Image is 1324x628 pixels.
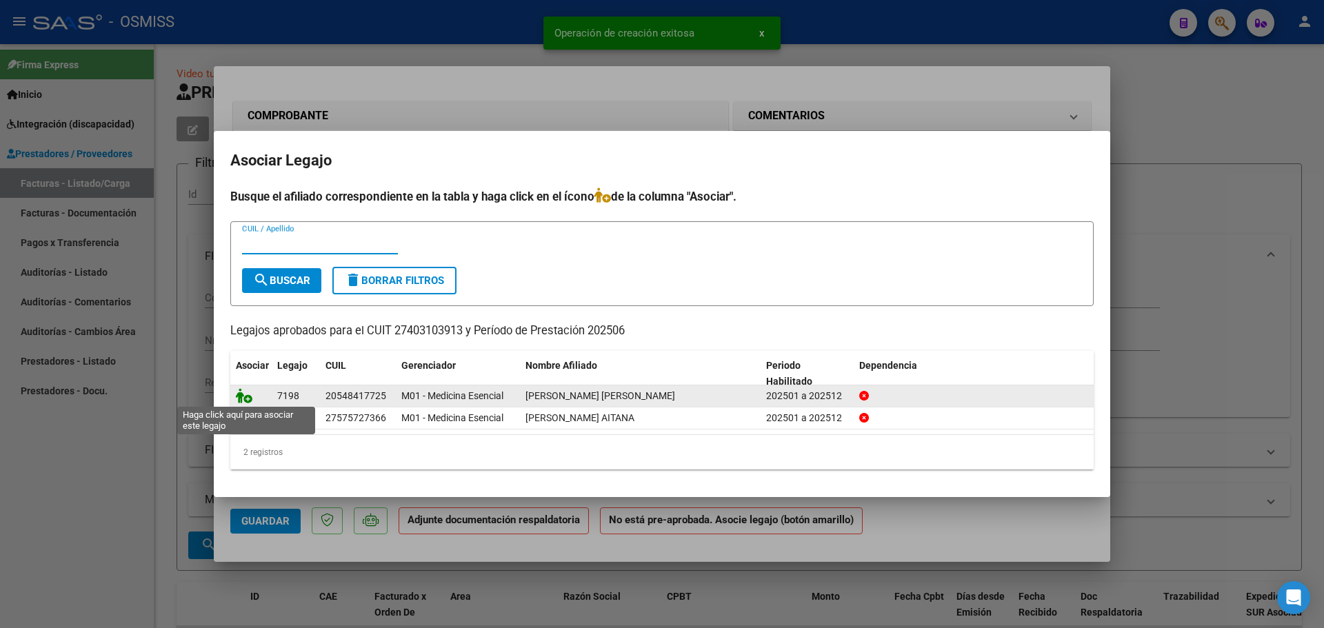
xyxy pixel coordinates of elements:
span: ALCARAZ CANDELA AITANA [525,412,634,423]
datatable-header-cell: Dependencia [854,351,1094,396]
span: Nombre Afiliado [525,360,597,371]
span: M01 - Medicina Esencial [401,390,503,401]
datatable-header-cell: Legajo [272,351,320,396]
div: 202501 a 202512 [766,410,848,426]
mat-icon: search [253,272,270,288]
datatable-header-cell: Nombre Afiliado [520,351,761,396]
span: 7092 [277,412,299,423]
div: Open Intercom Messenger [1277,581,1310,614]
datatable-header-cell: Periodo Habilitado [761,351,854,396]
button: Borrar Filtros [332,267,457,294]
span: Dependencia [859,360,917,371]
div: 27575727366 [325,410,386,426]
span: Borrar Filtros [345,274,444,287]
div: 20548417725 [325,388,386,404]
span: Gerenciador [401,360,456,371]
datatable-header-cell: Asociar [230,351,272,396]
div: 2 registros [230,435,1094,469]
h4: Busque el afiliado correspondiente en la tabla y haga click en el ícono de la columna "Asociar". [230,188,1094,205]
span: VILLARRUEL AGUSTIN GABRIEL [525,390,675,401]
span: Legajo [277,360,308,371]
span: CUIL [325,360,346,371]
span: Buscar [253,274,310,287]
mat-icon: delete [345,272,361,288]
div: 202501 a 202512 [766,388,848,404]
span: 7198 [277,390,299,401]
span: Periodo Habilitado [766,360,812,387]
button: Buscar [242,268,321,293]
p: Legajos aprobados para el CUIT 27403103913 y Período de Prestación 202506 [230,323,1094,340]
span: Asociar [236,360,269,371]
span: M01 - Medicina Esencial [401,412,503,423]
datatable-header-cell: CUIL [320,351,396,396]
datatable-header-cell: Gerenciador [396,351,520,396]
h2: Asociar Legajo [230,148,1094,174]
